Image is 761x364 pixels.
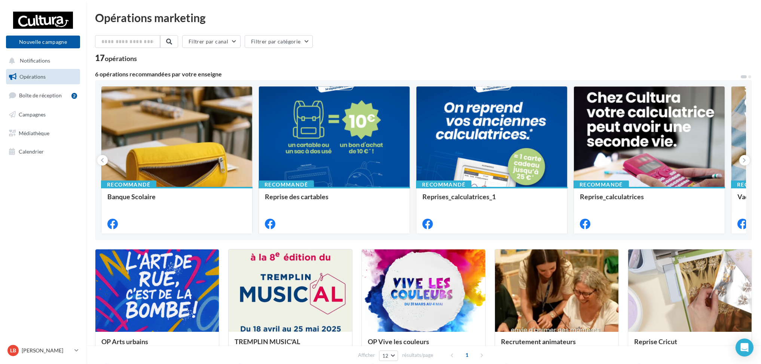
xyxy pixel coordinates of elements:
div: TREMPLIN MUSIC'AL [235,338,346,353]
div: Recommandé [574,181,629,189]
a: Campagnes [4,107,82,122]
div: Recrutement animateurs [501,338,612,353]
div: 6 opérations recommandées par votre enseigne [95,71,740,77]
button: Filtrer par catégorie [245,35,313,48]
a: LB [PERSON_NAME] [6,343,80,358]
button: Nouvelle campagne [6,36,80,48]
span: Calendrier [19,148,44,155]
div: OP Arts urbains [101,338,213,353]
p: [PERSON_NAME] [22,347,71,354]
button: 12 [379,351,398,361]
span: LB [10,347,16,354]
a: Médiathèque [4,125,82,141]
span: Opérations [19,73,46,80]
div: Recommandé [101,181,156,189]
span: Notifications [20,58,50,64]
div: Recommandé [416,181,471,189]
div: opérations [105,55,137,62]
div: OP Vive les couleurs [368,338,479,353]
div: Reprise Cricut [634,338,746,353]
div: 17 [95,54,137,62]
div: Reprise des cartables [265,193,404,208]
span: Boîte de réception [19,92,62,98]
div: 2 [71,93,77,99]
a: Opérations [4,69,82,85]
div: Open Intercom Messenger [736,339,754,357]
a: Calendrier [4,144,82,160]
span: Campagnes [19,111,46,118]
a: Boîte de réception2 [4,87,82,103]
div: Reprise_calculatrices [580,193,719,208]
div: Banque Scolaire [107,193,246,208]
span: Afficher [358,352,375,359]
span: 12 [382,353,389,359]
button: Filtrer par canal [182,35,241,48]
span: 1 [461,349,473,361]
div: Recommandé [259,181,314,189]
div: Reprises_calculatrices_1 [422,193,561,208]
span: Médiathèque [19,130,49,136]
span: résultats/page [402,352,433,359]
div: Opérations marketing [95,12,752,23]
